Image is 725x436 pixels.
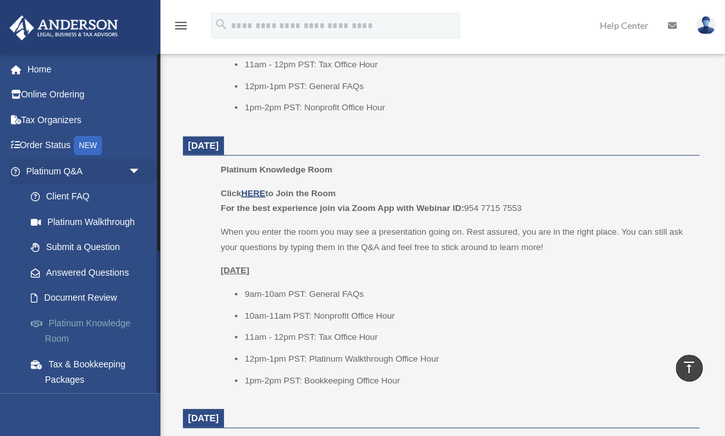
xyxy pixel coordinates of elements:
[173,18,189,33] i: menu
[244,373,690,389] li: 1pm-2pm PST: Bookkeeping Office Hour
[244,79,690,94] li: 12pm-1pm PST: General FAQs
[188,413,219,423] span: [DATE]
[221,165,332,174] span: Platinum Knowledge Room
[221,189,336,198] b: Click to Join the Room
[18,260,160,285] a: Answered Questions
[18,184,160,210] a: Client FAQ
[221,203,464,213] b: For the best experience join via Zoom App with Webinar ID:
[18,392,160,433] a: Land Trust & Deed Forum
[244,100,690,115] li: 1pm-2pm PST: Nonprofit Office Hour
[241,189,265,198] a: HERE
[9,133,160,159] a: Order StatusNEW
[74,136,102,155] div: NEW
[9,56,160,82] a: Home
[244,57,690,72] li: 11am - 12pm PST: Tax Office Hour
[18,351,160,392] a: Tax & Bookkeeping Packages
[9,107,160,133] a: Tax Organizers
[173,22,189,33] a: menu
[18,209,160,235] a: Platinum Walkthrough
[18,235,160,260] a: Submit a Question
[18,285,160,311] a: Document Review
[9,158,160,184] a: Platinum Q&Aarrow_drop_down
[188,140,219,151] span: [DATE]
[244,330,690,345] li: 11am - 12pm PST: Tax Office Hour
[9,82,160,108] a: Online Ordering
[128,158,154,185] span: arrow_drop_down
[221,186,690,216] p: 954 7715 7553
[244,351,690,367] li: 12pm-1pm PST: Platinum Walkthrough Office Hour
[696,16,715,35] img: User Pic
[676,355,703,382] a: vertical_align_top
[221,224,690,255] p: When you enter the room you may see a presentation going on. Rest assured, you are in the right p...
[244,308,690,324] li: 10am-11am PST: Nonprofit Office Hour
[18,310,160,351] a: Platinum Knowledge Room
[214,17,228,31] i: search
[6,15,122,40] img: Anderson Advisors Platinum Portal
[681,360,697,375] i: vertical_align_top
[244,287,690,302] li: 9am-10am PST: General FAQs
[221,265,250,275] u: [DATE]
